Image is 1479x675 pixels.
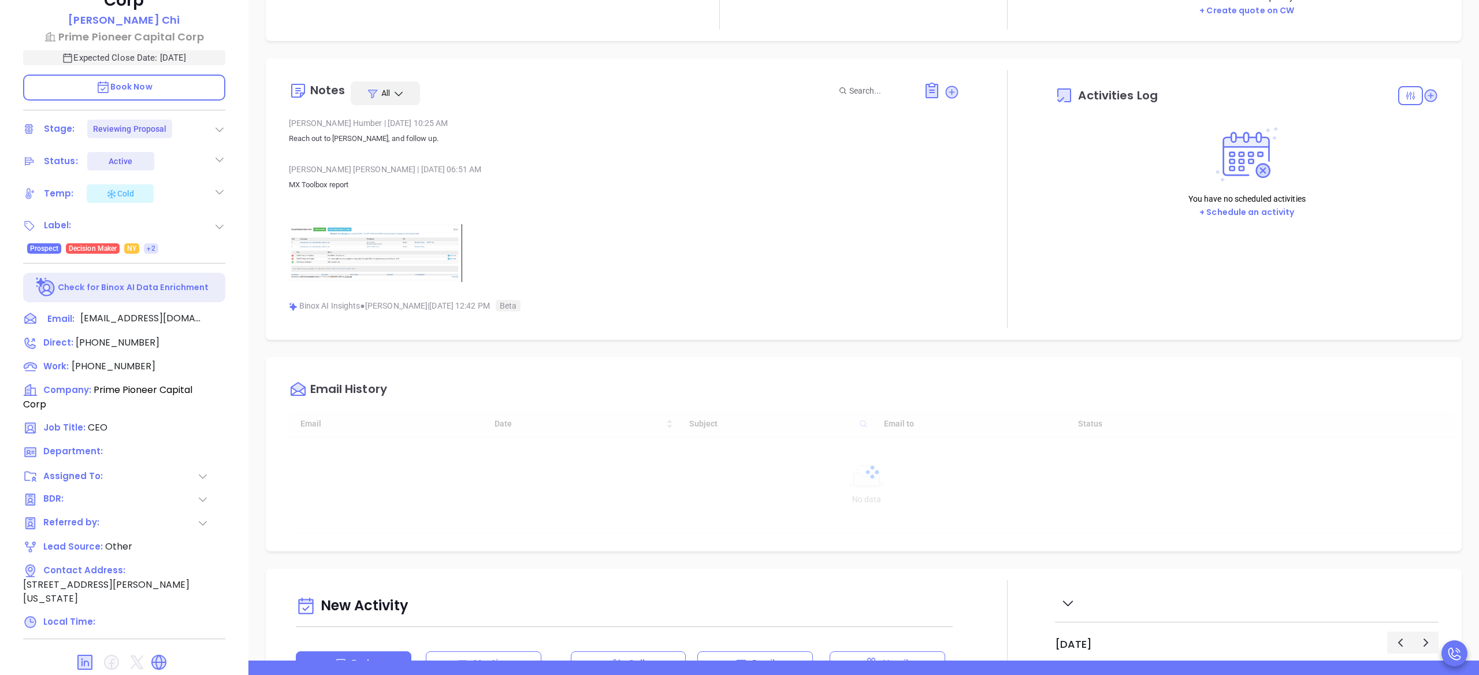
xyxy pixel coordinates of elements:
[417,165,419,174] span: |
[289,132,960,146] p: Reach out to [PERSON_NAME], and follow up.
[752,657,775,669] p: Email
[109,152,132,170] div: Active
[351,657,371,669] p: Task
[93,120,167,138] div: Reviewing Proposal
[43,336,73,348] span: Direct :
[44,153,78,170] div: Status:
[88,421,107,434] span: CEO
[1196,206,1298,219] button: + Schedule an activity
[1078,90,1157,101] span: Activities Log
[849,84,911,97] input: Search...
[127,242,136,255] span: NY
[289,114,960,132] div: [PERSON_NAME] Humber [DATE] 10:25 AM
[47,311,75,327] span: Email:
[296,592,953,621] div: New Activity
[628,657,645,669] p: Call
[105,540,132,553] span: Other
[43,470,103,483] span: Assigned To:
[474,657,510,669] p: Meeting
[1196,4,1298,17] button: + Create quote on CW
[30,242,58,255] span: Prospect
[68,12,180,29] a: [PERSON_NAME] Chi
[80,311,202,325] span: [EMAIL_ADDRESS][DOMAIN_NAME]
[289,297,960,314] div: Binox AI Insights [PERSON_NAME] | [DATE] 12:42 PM
[310,84,345,96] div: Notes
[36,277,56,298] img: Ai-Enrich-DaqCidB-.svg
[23,383,192,411] span: Prime Pioneer Capital Corp
[43,360,69,372] span: Work:
[496,300,521,311] span: Beta
[883,657,908,669] p: Vmail
[360,301,365,310] span: ●
[381,87,390,99] span: All
[43,615,95,628] span: Local Time:
[96,81,153,92] span: Book Now
[43,445,103,457] span: Department:
[1188,192,1306,205] p: You have no scheduled activities
[23,29,225,44] a: Prime Pioneer Capital Corp
[68,12,180,28] p: [PERSON_NAME] Chi
[1387,632,1413,653] button: Previous day
[69,242,117,255] span: Decision Maker
[43,516,103,531] span: Referred by:
[72,359,155,373] span: [PHONE_NUMBER]
[43,384,91,396] span: Company:
[1055,638,1092,651] h2: [DATE]
[106,187,134,201] div: Cold
[23,578,189,605] span: [STREET_ADDRESS][PERSON_NAME][US_STATE]
[43,421,86,433] span: Job Title:
[384,118,386,128] span: |
[310,383,387,399] div: Email History
[289,178,960,192] p: MX Toolbox report
[44,185,74,202] div: Temp:
[76,336,159,349] span: [PHONE_NUMBER]
[44,217,72,234] div: Label:
[43,492,103,507] span: BDR:
[1199,5,1294,16] a: + Create quote on CW
[289,224,462,282] img: qdDu0QAAAAZJREFUAwAC6MuIcPcnagAAAABJRU5ErkJggg==
[1216,127,1278,182] img: Activities
[44,120,75,138] div: Stage:
[43,540,103,552] span: Lead Source:
[43,564,125,576] span: Contact Address:
[289,302,298,311] img: svg%3e
[23,50,225,65] p: Expected Close Date: [DATE]
[147,242,155,255] span: +2
[289,161,960,178] div: [PERSON_NAME] [PERSON_NAME] [DATE] 06:51 AM
[58,281,209,294] p: Check for Binox AI Data Enrichment
[1413,632,1439,653] button: Next day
